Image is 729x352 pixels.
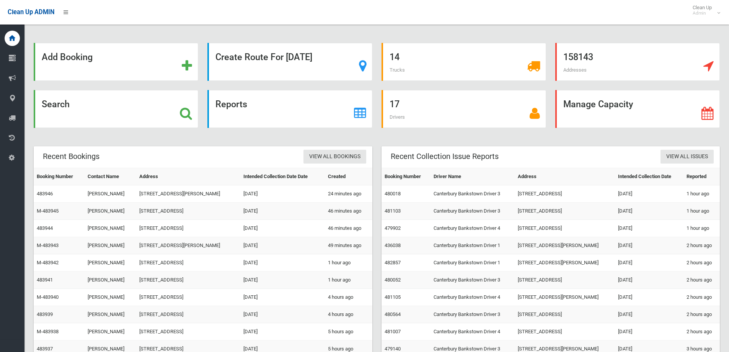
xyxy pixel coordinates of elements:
[325,254,372,272] td: 1 hour ago
[683,306,720,323] td: 2 hours ago
[615,272,683,289] td: [DATE]
[431,306,515,323] td: Canterbury Bankstown Driver 3
[382,90,546,128] a: 17 Drivers
[85,220,136,237] td: [PERSON_NAME]
[85,272,136,289] td: [PERSON_NAME]
[615,254,683,272] td: [DATE]
[693,10,712,16] small: Admin
[240,323,325,341] td: [DATE]
[325,203,372,220] td: 46 minutes ago
[8,8,54,16] span: Clean Up ADMIN
[85,237,136,254] td: [PERSON_NAME]
[683,323,720,341] td: 2 hours ago
[683,289,720,306] td: 2 hours ago
[42,52,93,62] strong: Add Booking
[136,168,240,185] th: Address
[515,203,615,220] td: [STREET_ADDRESS]
[136,254,240,272] td: [STREET_ADDRESS]
[385,208,401,214] a: 481103
[555,90,720,128] a: Manage Capacity
[325,323,372,341] td: 5 hours ago
[325,220,372,237] td: 46 minutes ago
[240,289,325,306] td: [DATE]
[615,220,683,237] td: [DATE]
[683,220,720,237] td: 1 hour ago
[136,237,240,254] td: [STREET_ADDRESS][PERSON_NAME]
[683,272,720,289] td: 2 hours ago
[85,203,136,220] td: [PERSON_NAME]
[385,277,401,283] a: 480052
[390,52,400,62] strong: 14
[215,52,312,62] strong: Create Route For [DATE]
[325,185,372,203] td: 24 minutes ago
[136,203,240,220] td: [STREET_ADDRESS]
[683,254,720,272] td: 2 hours ago
[515,323,615,341] td: [STREET_ADDRESS]
[385,329,401,334] a: 481007
[215,99,247,110] strong: Reports
[390,99,400,110] strong: 17
[136,323,240,341] td: [STREET_ADDRESS]
[515,306,615,323] td: [STREET_ADDRESS]
[689,5,719,16] span: Clean Up
[385,260,401,265] a: 482857
[385,294,401,300] a: 481105
[431,272,515,289] td: Canterbury Bankstown Driver 3
[390,67,405,73] span: Trucks
[515,289,615,306] td: [STREET_ADDRESS][PERSON_NAME]
[325,306,372,323] td: 4 hours ago
[385,191,401,196] a: 480018
[515,185,615,203] td: [STREET_ADDRESS]
[37,191,53,196] a: 483946
[385,346,401,352] a: 479140
[515,254,615,272] td: [STREET_ADDRESS][PERSON_NAME]
[325,289,372,306] td: 4 hours ago
[325,168,372,185] th: Created
[37,294,59,300] a: M-483940
[615,203,683,220] td: [DATE]
[615,306,683,323] td: [DATE]
[683,185,720,203] td: 1 hour ago
[34,149,109,164] header: Recent Bookings
[37,311,53,317] a: 483939
[390,114,405,120] span: Drivers
[563,67,587,73] span: Addresses
[563,52,593,62] strong: 158143
[431,185,515,203] td: Canterbury Bankstown Driver 3
[240,168,325,185] th: Intended Collection Date Date
[563,99,633,110] strong: Manage Capacity
[37,242,59,248] a: M-483943
[615,168,683,185] th: Intended Collection Date
[136,306,240,323] td: [STREET_ADDRESS]
[85,254,136,272] td: [PERSON_NAME]
[382,149,508,164] header: Recent Collection Issue Reports
[136,220,240,237] td: [STREET_ADDRESS]
[515,220,615,237] td: [STREET_ADDRESS]
[431,237,515,254] td: Canterbury Bankstown Driver 1
[431,254,515,272] td: Canterbury Bankstown Driver 1
[385,311,401,317] a: 480564
[37,225,53,231] a: 483944
[683,237,720,254] td: 2 hours ago
[515,237,615,254] td: [STREET_ADDRESS][PERSON_NAME]
[382,168,431,185] th: Booking Number
[37,346,53,352] a: 483937
[382,43,546,81] a: 14 Trucks
[240,185,325,203] td: [DATE]
[385,225,401,231] a: 479902
[37,208,59,214] a: M-483945
[85,185,136,203] td: [PERSON_NAME]
[240,220,325,237] td: [DATE]
[136,272,240,289] td: [STREET_ADDRESS]
[85,289,136,306] td: [PERSON_NAME]
[683,168,720,185] th: Reported
[515,168,615,185] th: Address
[240,203,325,220] td: [DATE]
[42,99,70,110] strong: Search
[34,90,198,128] a: Search
[325,272,372,289] td: 1 hour ago
[431,289,515,306] td: Canterbury Bankstown Driver 4
[431,203,515,220] td: Canterbury Bankstown Driver 3
[515,272,615,289] td: [STREET_ADDRESS]
[661,150,714,164] a: View All Issues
